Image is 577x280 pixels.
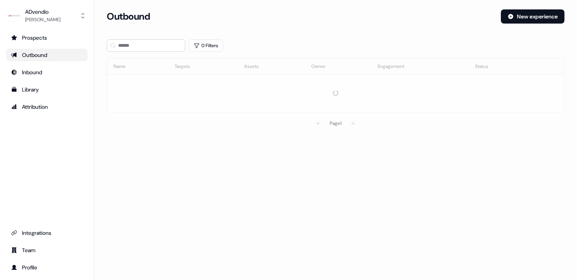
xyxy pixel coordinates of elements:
div: Team [11,246,83,254]
div: Library [11,86,83,93]
a: Go to attribution [6,101,88,113]
button: ADvendio[PERSON_NAME] [6,6,88,25]
div: Integrations [11,229,83,237]
h3: Outbound [107,11,150,22]
a: Go to outbound experience [6,49,88,61]
a: Go to prospects [6,31,88,44]
a: Go to team [6,244,88,256]
button: 0 Filters [188,39,223,52]
div: Profile [11,264,83,271]
div: Attribution [11,103,83,111]
div: Outbound [11,51,83,59]
a: Go to profile [6,261,88,274]
a: Go to integrations [6,227,88,239]
div: Inbound [11,68,83,76]
a: Go to templates [6,83,88,96]
button: New experience [501,9,564,24]
div: [PERSON_NAME] [25,16,60,24]
a: Go to Inbound [6,66,88,79]
div: ADvendio [25,8,60,16]
div: Prospects [11,34,83,42]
